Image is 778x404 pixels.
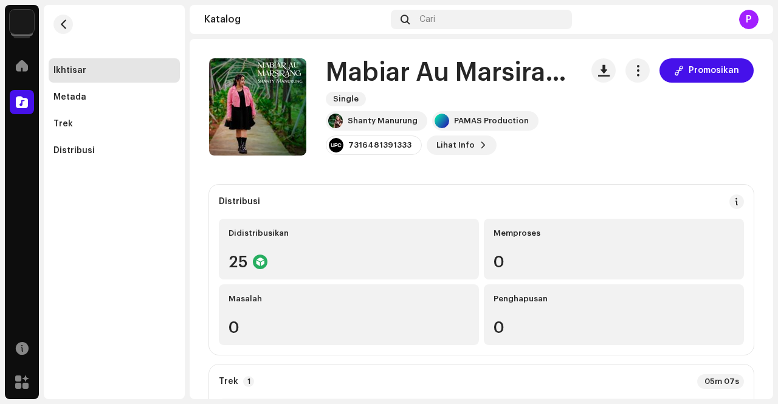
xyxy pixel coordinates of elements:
[219,377,238,386] strong: Trek
[659,58,754,83] button: Promosikan
[10,10,34,34] img: 64f15ab7-a28a-4bb5-a164-82594ec98160
[454,116,529,126] div: PAMAS Production
[243,376,254,387] p-badge: 1
[326,92,366,106] span: Single
[49,58,180,83] re-m-nav-item: Ikhtisar
[427,135,497,155] button: Lihat Info
[229,294,469,304] div: Masalah
[348,116,418,126] div: Shanty Manurung
[436,133,475,157] span: Lihat Info
[419,15,435,24] span: Cari
[494,294,734,304] div: Penghapusan
[229,228,469,238] div: Didistribusikan
[739,10,759,29] div: P
[494,228,734,238] div: Memproses
[49,139,180,163] re-m-nav-item: Distribusi
[49,85,180,109] re-m-nav-item: Metada
[49,112,180,136] re-m-nav-item: Trek
[53,146,95,156] div: Distribusi
[53,92,86,102] div: Metada
[689,58,739,83] span: Promosikan
[326,59,572,87] h1: Mabiar Au Marsirang
[53,119,73,129] div: Trek
[204,15,386,24] div: Katalog
[328,114,343,128] img: bac876e3-3277-426f-9de3-4af6e9a7da95
[697,374,744,389] div: 05m 07s
[348,140,411,150] div: 7316481391333
[219,197,260,207] div: Distribusi
[53,66,86,75] div: Ikhtisar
